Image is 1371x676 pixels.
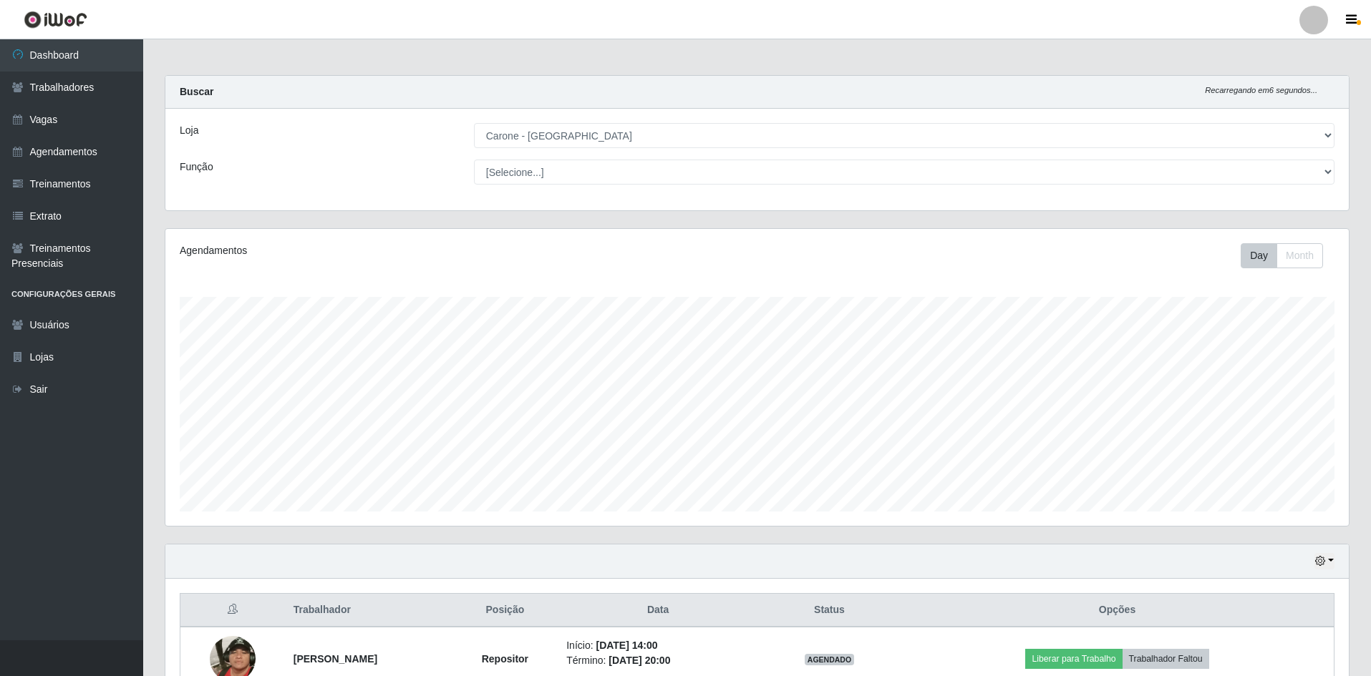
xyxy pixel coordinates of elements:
[1241,243,1323,268] div: First group
[558,594,758,627] th: Data
[1241,243,1334,268] div: Toolbar with button groups
[805,654,855,665] span: AGENDADO
[294,653,377,665] strong: [PERSON_NAME]
[180,160,213,175] label: Função
[901,594,1334,627] th: Opções
[758,594,901,627] th: Status
[566,638,750,653] li: Início:
[180,243,649,258] div: Agendamentos
[596,640,657,651] time: [DATE] 14:00
[452,594,558,627] th: Posição
[1123,649,1209,669] button: Trabalhador Faltou
[566,653,750,668] li: Término:
[609,655,670,666] time: [DATE] 20:00
[285,594,452,627] th: Trabalhador
[1241,243,1277,268] button: Day
[482,653,528,665] strong: Repositor
[1205,86,1317,94] i: Recarregando em 6 segundos...
[180,123,198,138] label: Loja
[180,86,213,97] strong: Buscar
[1025,649,1122,669] button: Liberar para Trabalho
[24,11,87,29] img: CoreUI Logo
[1276,243,1323,268] button: Month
